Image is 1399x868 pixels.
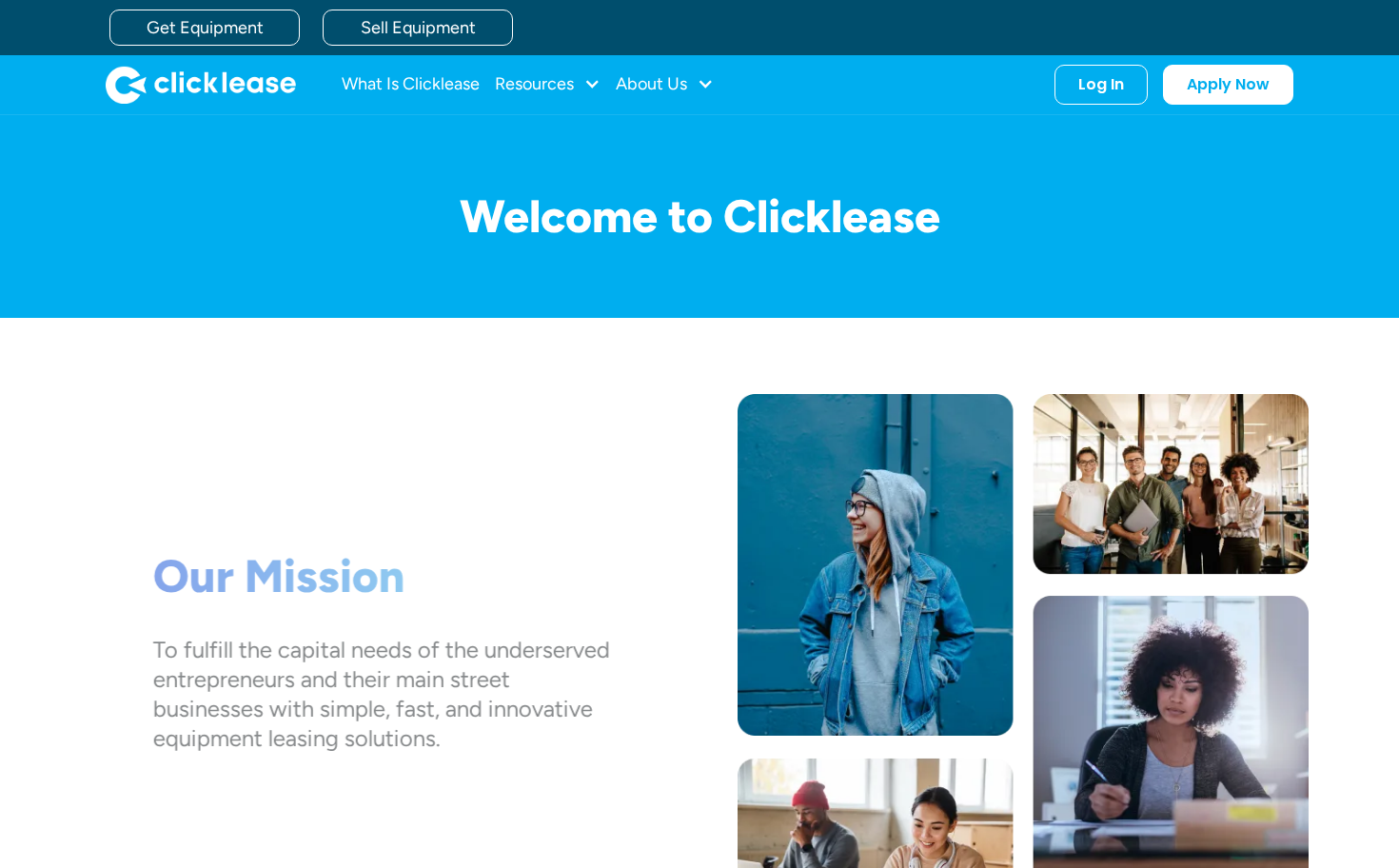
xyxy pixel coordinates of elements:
a: home [106,66,296,104]
h1: Our Mission [153,549,610,604]
div: Log In [1078,75,1124,94]
a: Get Equipment [109,10,300,46]
h1: Welcome to Clicklease [90,191,1309,242]
img: Clicklease logo [106,66,296,104]
a: Sell Equipment [323,10,513,46]
a: What Is Clicklease [342,66,480,104]
div: To fulfill the capital needs of the underserved entrepreneurs and their main street businesses wi... [153,634,610,753]
div: About Us [616,66,714,104]
div: Resources [495,66,601,104]
a: Apply Now [1163,65,1293,105]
